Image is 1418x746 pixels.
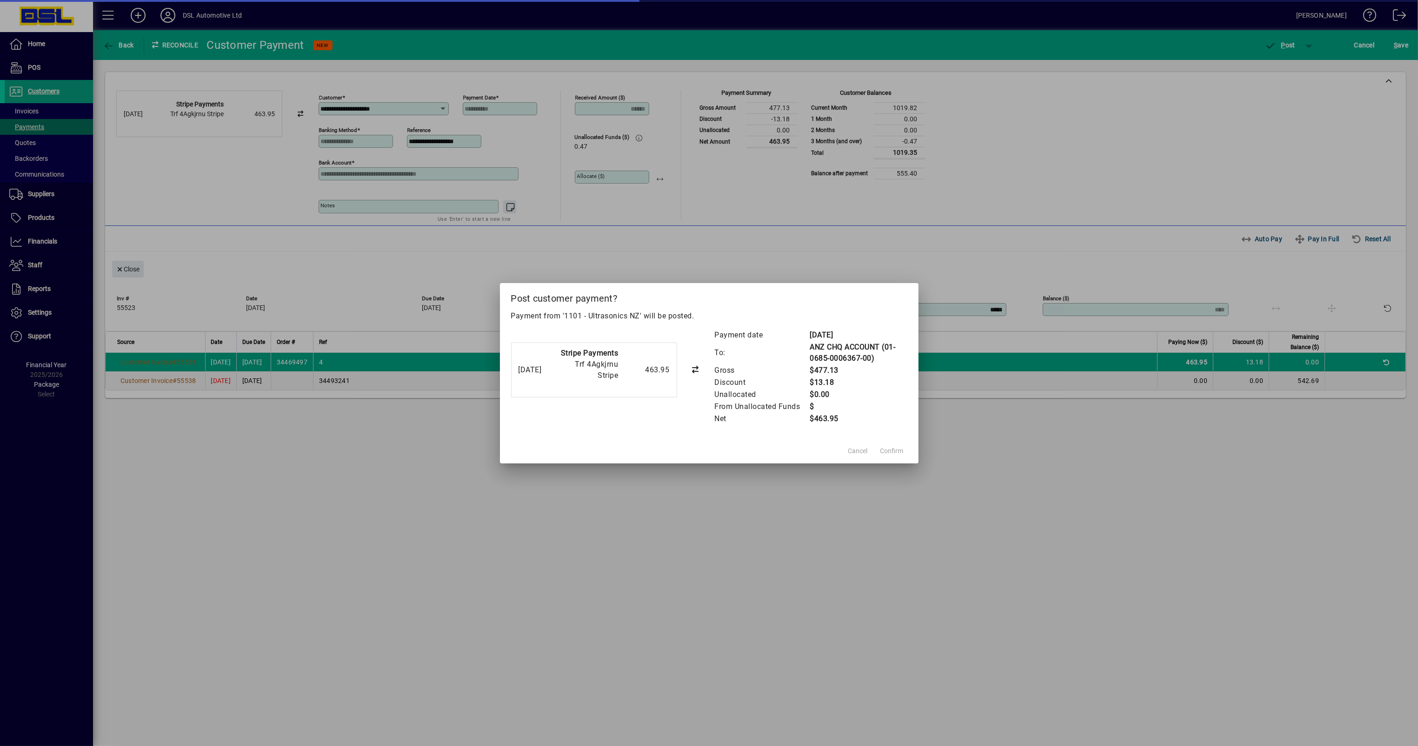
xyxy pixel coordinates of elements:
td: Net [714,413,810,425]
h2: Post customer payment? [500,283,919,310]
td: To: [714,341,810,364]
strong: Stripe Payments [561,349,619,357]
div: [DATE] [519,364,552,376]
td: $13.18 [810,376,907,389]
td: Discount [714,376,810,389]
p: Payment from '1101 - Ultrasonics NZ' will be posted. [511,310,907,322]
td: Gross [714,364,810,376]
td: Payment date [714,329,810,341]
td: $477.13 [810,364,907,376]
td: $463.95 [810,413,907,425]
td: [DATE] [810,329,907,341]
td: $ [810,401,907,413]
td: ANZ CHQ ACCOUNT (01-0685-0006367-00) [810,341,907,364]
td: $0.00 [810,389,907,401]
td: Unallocated [714,389,810,401]
div: 463.95 [623,364,670,376]
span: Trf 4Agkjrnu Stripe [575,360,619,380]
td: From Unallocated Funds [714,401,810,413]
